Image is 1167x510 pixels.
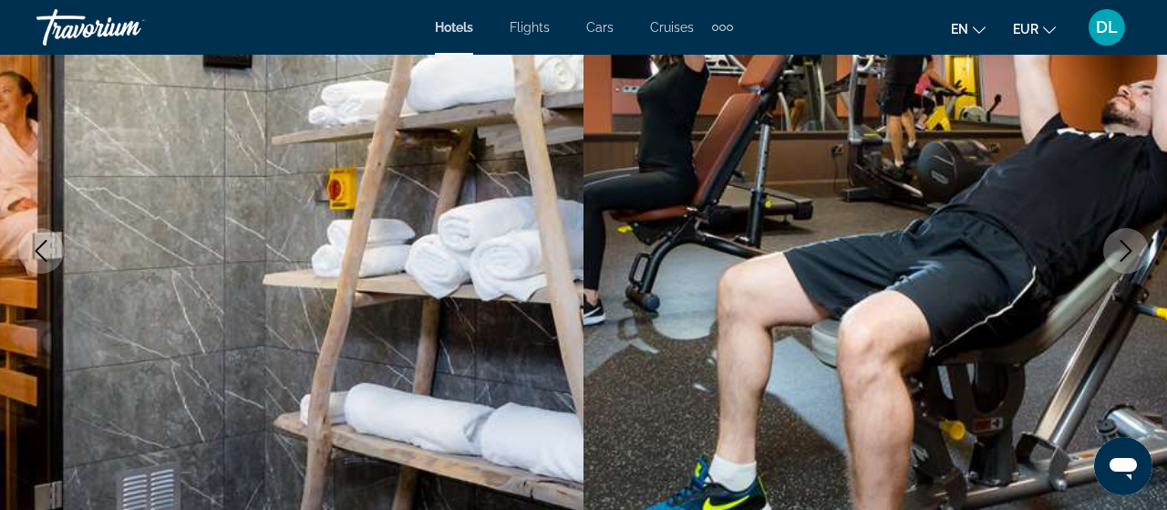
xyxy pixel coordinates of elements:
[712,13,733,42] button: Extra navigation items
[1103,228,1149,274] button: Next image
[586,20,614,35] a: Cars
[18,228,64,274] button: Previous image
[1013,16,1056,42] button: Change currency
[951,16,986,42] button: Change language
[1096,18,1118,36] span: DL
[36,4,219,51] a: Travorium
[510,20,550,35] a: Flights
[1013,22,1038,36] span: EUR
[1094,437,1152,495] iframe: Button to launch messaging window
[951,22,968,36] span: en
[435,20,473,35] a: Hotels
[1083,8,1131,47] button: User Menu
[650,20,694,35] a: Cruises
